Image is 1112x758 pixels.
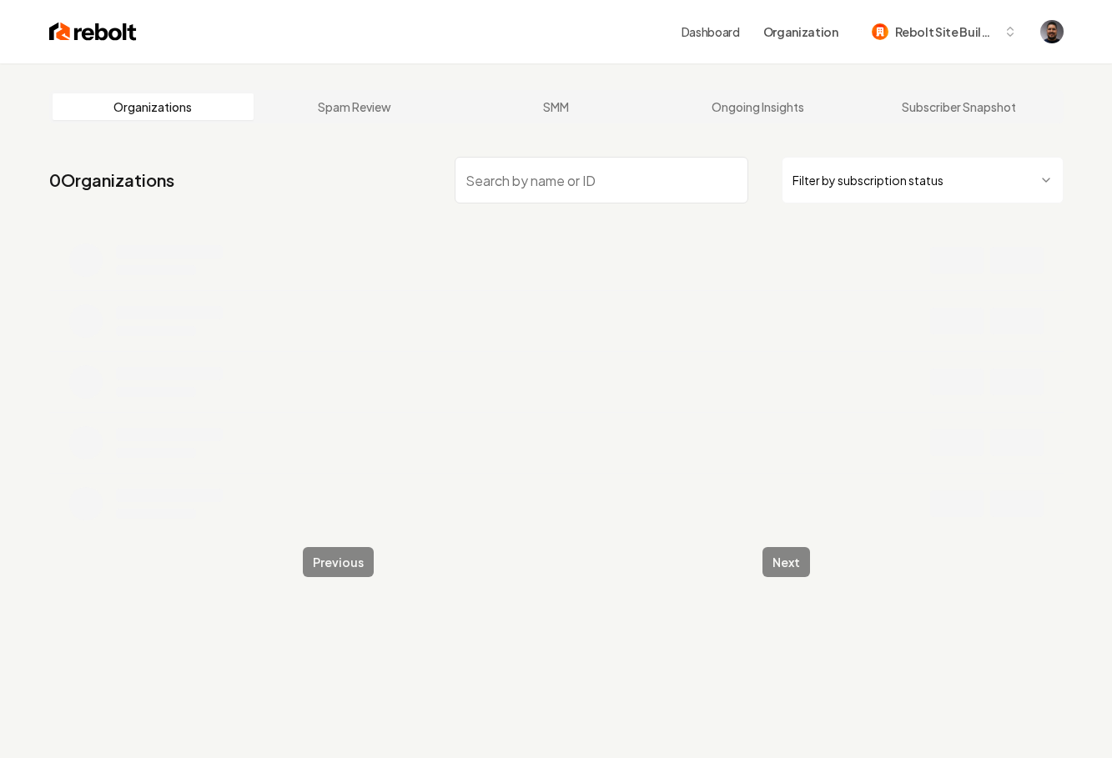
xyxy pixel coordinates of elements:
[49,20,137,43] img: Rebolt Logo
[53,93,254,120] a: Organizations
[657,93,858,120] a: Ongoing Insights
[682,23,740,40] a: Dashboard
[872,23,888,40] img: Rebolt Site Builder
[1040,20,1064,43] button: Open user button
[455,157,748,203] input: Search by name or ID
[254,93,455,120] a: Spam Review
[753,17,848,47] button: Organization
[1040,20,1064,43] img: Daniel Humberto Ortega Celis
[455,93,657,120] a: SMM
[858,93,1060,120] a: Subscriber Snapshot
[895,23,997,41] span: Rebolt Site Builder
[49,168,174,192] a: 0Organizations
